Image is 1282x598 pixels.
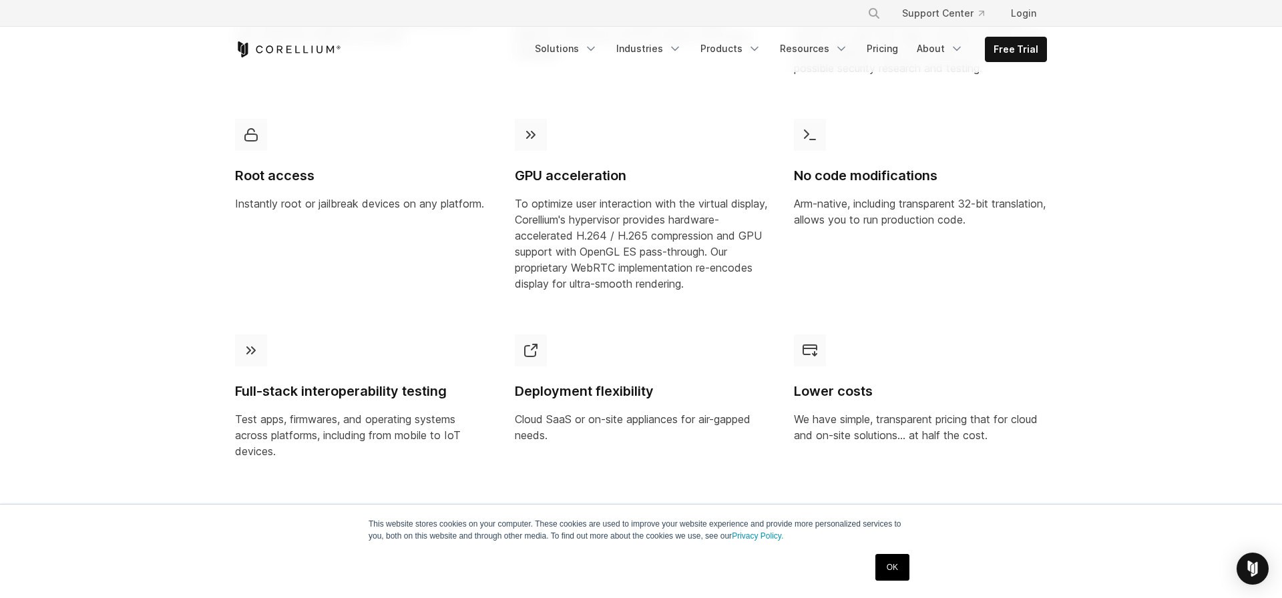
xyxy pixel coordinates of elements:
[235,196,488,212] p: Instantly root or jailbreak devices on any platform.
[369,518,913,542] p: This website stores cookies on your computer. These cookies are used to improve your website expe...
[515,196,768,292] p: To optimize user interaction with the virtual display, Corellium's hypervisor provides hardware-a...
[515,167,768,185] h4: GPU acceleration
[909,37,972,61] a: About
[608,37,690,61] a: Industries
[772,37,856,61] a: Resources
[794,382,1047,400] h4: Lower costs
[794,411,1047,443] p: We have simple, transparent pricing that for cloud and on-site solutions... at half the cost.
[1237,553,1269,585] div: Open Intercom Messenger
[891,1,995,25] a: Support Center
[235,411,488,459] p: Test apps, firmwares, and operating systems across platforms, including from mobile to IoT devices.
[235,41,341,57] a: Corellium Home
[851,1,1047,25] div: Navigation Menu
[859,37,906,61] a: Pricing
[235,382,488,400] h4: Full-stack interoperability testing
[1000,1,1047,25] a: Login
[515,411,768,443] p: Cloud SaaS or on-site appliances for air-gapped needs.
[732,531,783,541] a: Privacy Policy.
[235,167,488,185] h4: Root access
[692,37,769,61] a: Products
[515,382,768,400] h4: Deployment flexibility
[527,37,606,61] a: Solutions
[875,554,909,581] a: OK
[794,196,1047,228] p: Arm-native, including transparent 32-bit translation, allows you to run production code.
[986,37,1046,61] a: Free Trial
[862,1,886,25] button: Search
[527,37,1047,62] div: Navigation Menu
[794,167,1047,185] h4: No code modifications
